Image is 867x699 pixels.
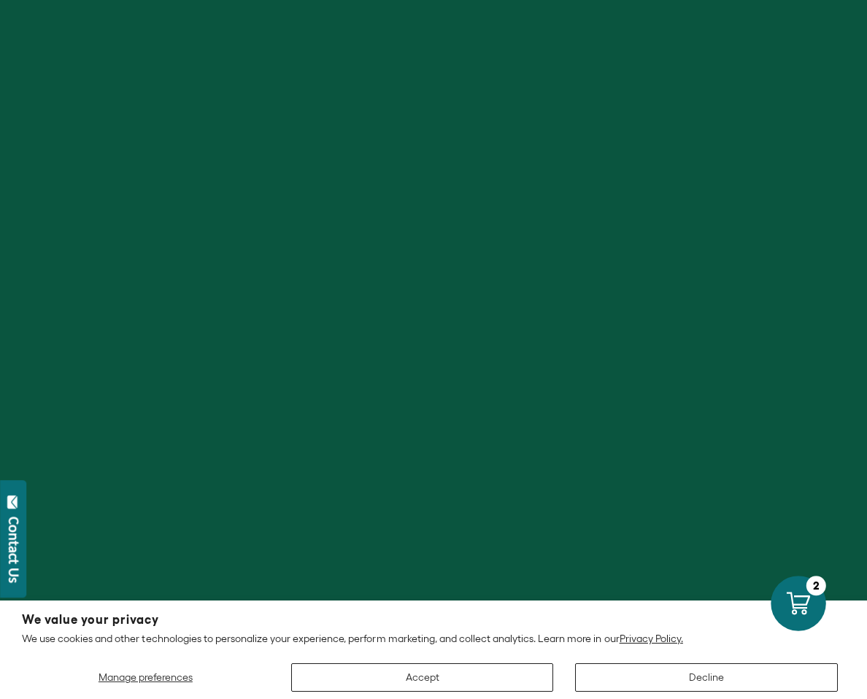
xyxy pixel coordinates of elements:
h2: We value your privacy [22,614,845,626]
div: 2 [806,576,825,595]
button: Manage preferences [22,663,269,692]
span: Manage preferences [99,671,193,683]
p: We use cookies and other technologies to personalize your experience, perform marketing, and coll... [22,632,845,645]
button: Accept [291,663,554,692]
div: Contact Us [7,517,21,583]
button: Decline [575,663,838,692]
a: Privacy Policy. [620,633,683,644]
